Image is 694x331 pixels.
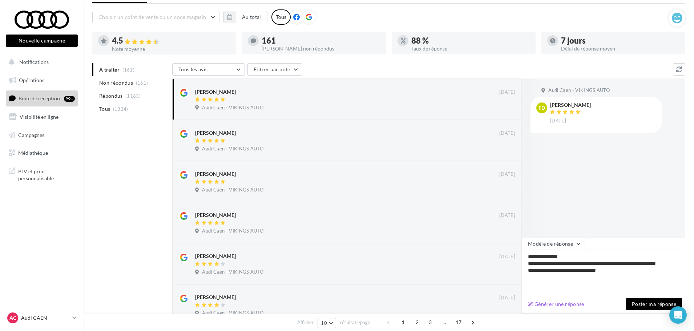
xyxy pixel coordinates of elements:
[4,73,79,88] a: Opérations
[321,320,327,326] span: 10
[247,63,302,76] button: Filtrer par note
[98,14,206,20] span: Choisir un point de vente ou un code magasin
[125,93,141,99] span: (1163)
[112,37,230,45] div: 4.5
[178,66,208,72] span: Tous les avis
[411,316,423,328] span: 2
[424,316,436,328] span: 3
[202,105,263,111] span: Audi Caen - VIKINGS AUTO
[195,294,236,301] div: [PERSON_NAME]
[4,145,79,161] a: Médiathèque
[411,46,530,51] div: Taux de réponse
[9,314,16,322] span: AC
[262,37,380,45] div: 161
[202,269,263,275] span: Audi Caen - VIKINGS AUTO
[202,146,263,152] span: Audi Caen - VIKINGS AUTO
[4,109,79,125] a: Visibilité en ligne
[411,37,530,45] div: 88 %
[4,128,79,143] a: Campagnes
[499,171,515,178] span: [DATE]
[223,11,267,23] button: Au total
[499,89,515,96] span: [DATE]
[19,59,49,65] span: Notifications
[113,106,128,112] span: (1324)
[136,80,148,86] span: (161)
[271,9,291,25] div: Tous
[195,211,236,219] div: [PERSON_NAME]
[99,79,133,86] span: Non répondus
[439,316,450,328] span: ...
[92,11,219,23] button: Choisir un point de vente ou un code magasin
[202,228,263,234] span: Audi Caen - VIKINGS AUTO
[18,132,44,138] span: Campagnes
[550,118,566,124] span: [DATE]
[195,129,236,137] div: [PERSON_NAME]
[262,46,380,51] div: [PERSON_NAME] non répondus
[669,306,687,324] div: Open Intercom Messenger
[4,55,76,70] button: Notifications
[561,46,679,51] div: Délai de réponse moyen
[99,92,123,100] span: Répondus
[340,319,370,326] span: résultats/page
[172,63,245,76] button: Tous les avis
[453,316,465,328] span: 17
[18,150,48,156] span: Médiathèque
[397,316,409,328] span: 1
[195,253,236,260] div: [PERSON_NAME]
[318,318,336,328] button: 10
[522,238,585,250] button: Modèle de réponse
[548,87,610,94] span: Audi Caen - VIKINGS AUTO
[297,319,314,326] span: Afficher
[6,311,78,325] a: AC Audi CAEN
[499,212,515,219] span: [DATE]
[4,90,79,106] a: Boîte de réception99+
[550,102,591,108] div: [PERSON_NAME]
[525,300,587,308] button: Générer une réponse
[626,298,682,310] button: Poster ma réponse
[20,114,58,120] span: Visibilité en ligne
[499,254,515,260] span: [DATE]
[538,104,545,112] span: FD
[195,170,236,178] div: [PERSON_NAME]
[561,37,679,45] div: 7 jours
[6,35,78,47] button: Nouvelle campagne
[18,166,75,182] span: PLV et print personnalisable
[21,314,69,322] p: Audi CAEN
[236,11,267,23] button: Au total
[499,130,515,137] span: [DATE]
[19,77,44,83] span: Opérations
[202,187,263,193] span: Audi Caen - VIKINGS AUTO
[19,95,60,101] span: Boîte de réception
[195,88,236,96] div: [PERSON_NAME]
[499,295,515,301] span: [DATE]
[4,164,79,185] a: PLV et print personnalisable
[64,96,75,102] div: 99+
[112,47,230,52] div: Note moyenne
[99,105,110,113] span: Tous
[202,310,263,316] span: Audi Caen - VIKINGS AUTO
